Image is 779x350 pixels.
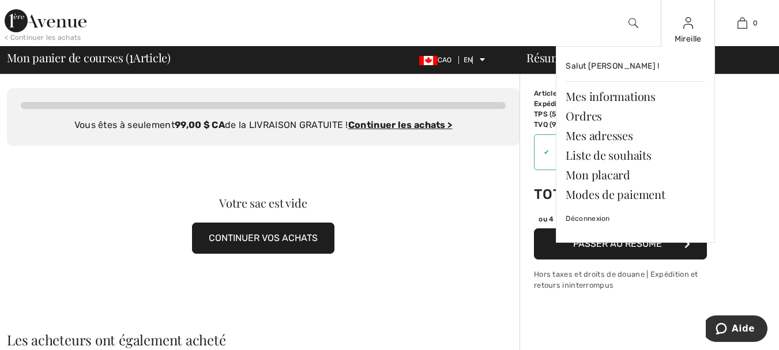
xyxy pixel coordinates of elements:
img: Mes informations [683,16,693,30]
a: Liste de souhaits [566,145,705,165]
a: Modes de paiement [566,185,705,204]
font: CAO [438,56,452,64]
font: Mon panier de courses ( [7,50,129,65]
font: Hors taxes et droits de douane | Expédition et retours ininterrompus [534,270,698,289]
button: Passer au résumé [534,228,707,259]
font: 1 [129,46,133,66]
font: Les acheteurs ont également acheté [7,330,226,349]
font: Ordres [566,108,602,123]
font: Total [534,186,579,202]
font: Mes adresses [566,127,633,143]
img: Dollar canadien [419,56,438,65]
font: TPS (5 %) [534,110,566,118]
font: 0 [753,19,758,27]
a: Se connecter [683,17,693,28]
img: rechercher sur le site [629,16,638,30]
a: Mes informations [566,86,705,106]
font: Déconnexion [566,214,609,223]
font: Liste de souhaits [566,147,651,163]
font: Mes informations [566,88,655,104]
img: Mon sac [737,16,747,30]
a: Déconnexion [566,204,705,233]
iframe: Ouvre un widget dans lequel vous pouvez trouver plus d'informations [706,315,767,344]
font: Vous êtes à seulement [74,119,175,130]
font: Mireille [675,34,702,44]
font: Articles ( [534,89,565,97]
a: 0 [716,16,769,30]
font: < Continuer les achats [5,33,81,42]
font: ou 4 paiements de [539,215,602,223]
font: EN [464,56,473,64]
a: Mes adresses [566,126,705,145]
font: CONTINUER VOS ACHATS [209,232,318,243]
font: Article) [133,50,171,65]
button: CONTINUER VOS ACHATS [192,223,334,254]
font: Mon placard [566,167,630,182]
font: Votre sac est vide [219,195,307,210]
font: Modes de paiement [566,186,665,202]
a: Salut [PERSON_NAME] ! [566,56,705,77]
a: Continuer les achats > [348,119,453,130]
font: Expédition [534,100,570,108]
font: Salut [PERSON_NAME] ! [566,61,659,71]
img: 1ère Avenue [5,9,86,32]
font: TVQ (9,975 %) [534,121,579,129]
a: Ordres [566,106,705,126]
a: Mon placard [566,165,705,185]
font: 99,00 $ CA [175,119,225,130]
div: ou 4 paiements de4,30 $ CAavecSezzle Cliquez pour en savoir plus sur Sezzle [534,214,707,228]
font: Résumé de la commande [526,50,653,65]
font: de la LIVRAISON GRATUITE ! [225,119,348,130]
